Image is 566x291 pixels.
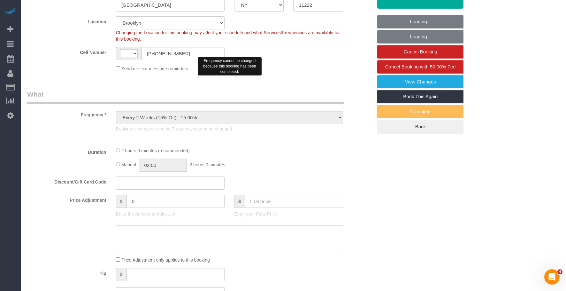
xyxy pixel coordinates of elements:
label: Cell Number [22,47,111,56]
span: Manual [121,162,136,167]
p: Booking is complete and its Frequency cannot be changed [116,126,343,132]
legend: What [27,90,344,104]
p: Enter your Final Price [234,211,343,217]
input: Cell Number [141,47,225,60]
label: Tip [22,268,111,277]
a: Back [377,120,463,133]
a: Book This Again [377,90,463,103]
span: $ [234,195,245,208]
span: 4 [557,269,562,274]
span: Changing the Location for this booking may affect your schedule and what Services/Frequencies are... [116,30,340,42]
p: Enter the Amount to Adjust, or [116,211,225,217]
iframe: Intercom live chat [544,269,560,285]
a: Cancel Booking [377,45,463,59]
label: Discount/Gift Card Code [22,177,111,185]
a: View Changes [377,75,463,89]
span: 2 hours 0 minutes (recommended) [121,148,190,153]
input: final price [245,195,343,208]
span: 2 hours 0 minutes [189,162,225,167]
div: Frequency cannot be changed because this booking has been completed. [198,57,262,75]
span: $ [116,268,126,281]
a: Cancel Booking with 50.00% Fee [377,60,463,74]
span: Cancel Booking with 50.00% Fee [385,64,456,69]
span: $ [116,195,126,208]
span: Send me text message reminders [121,66,188,71]
label: Location [22,16,111,25]
label: Price Adjustment [22,195,111,203]
label: Duration [22,147,111,155]
img: Automaid Logo [4,6,17,15]
label: Frequency * [22,109,111,118]
span: Price Adjustment only applies to this booking [121,257,210,263]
